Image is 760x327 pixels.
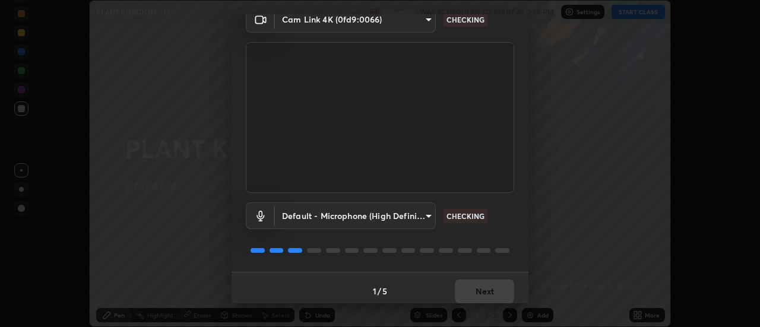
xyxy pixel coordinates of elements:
p: CHECKING [446,14,484,25]
p: CHECKING [446,211,484,221]
div: Cam Link 4K (0fd9:0066) [275,6,436,33]
h4: / [378,285,381,297]
h4: 1 [373,285,376,297]
div: Cam Link 4K (0fd9:0066) [275,202,436,229]
h4: 5 [382,285,387,297]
